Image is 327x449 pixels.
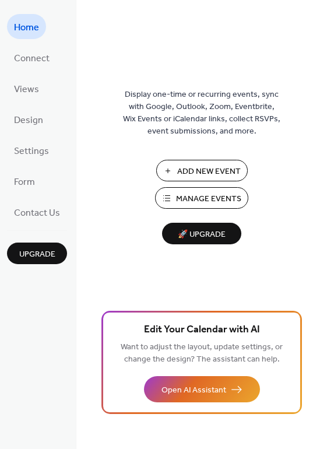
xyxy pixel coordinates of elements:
[14,204,60,222] span: Contact Us
[7,243,67,264] button: Upgrade
[14,80,39,99] span: Views
[176,193,241,205] span: Manage Events
[7,138,56,163] a: Settings
[14,173,35,191] span: Form
[156,160,248,181] button: Add New Event
[7,199,67,224] a: Contact Us
[162,223,241,244] button: 🚀 Upgrade
[19,248,55,261] span: Upgrade
[14,111,43,129] span: Design
[123,89,280,138] span: Display one-time or recurring events, sync with Google, Outlook, Zoom, Eventbrite, Wix Events or ...
[144,322,260,338] span: Edit Your Calendar with AI
[7,107,50,132] a: Design
[155,187,248,209] button: Manage Events
[7,45,57,70] a: Connect
[14,19,39,37] span: Home
[7,76,46,101] a: Views
[7,169,42,194] a: Form
[7,14,46,39] a: Home
[121,339,283,367] span: Want to adjust the layout, update settings, or change the design? The assistant can help.
[144,376,260,402] button: Open AI Assistant
[177,166,241,178] span: Add New Event
[14,50,50,68] span: Connect
[14,142,49,160] span: Settings
[161,384,226,397] span: Open AI Assistant
[169,227,234,243] span: 🚀 Upgrade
